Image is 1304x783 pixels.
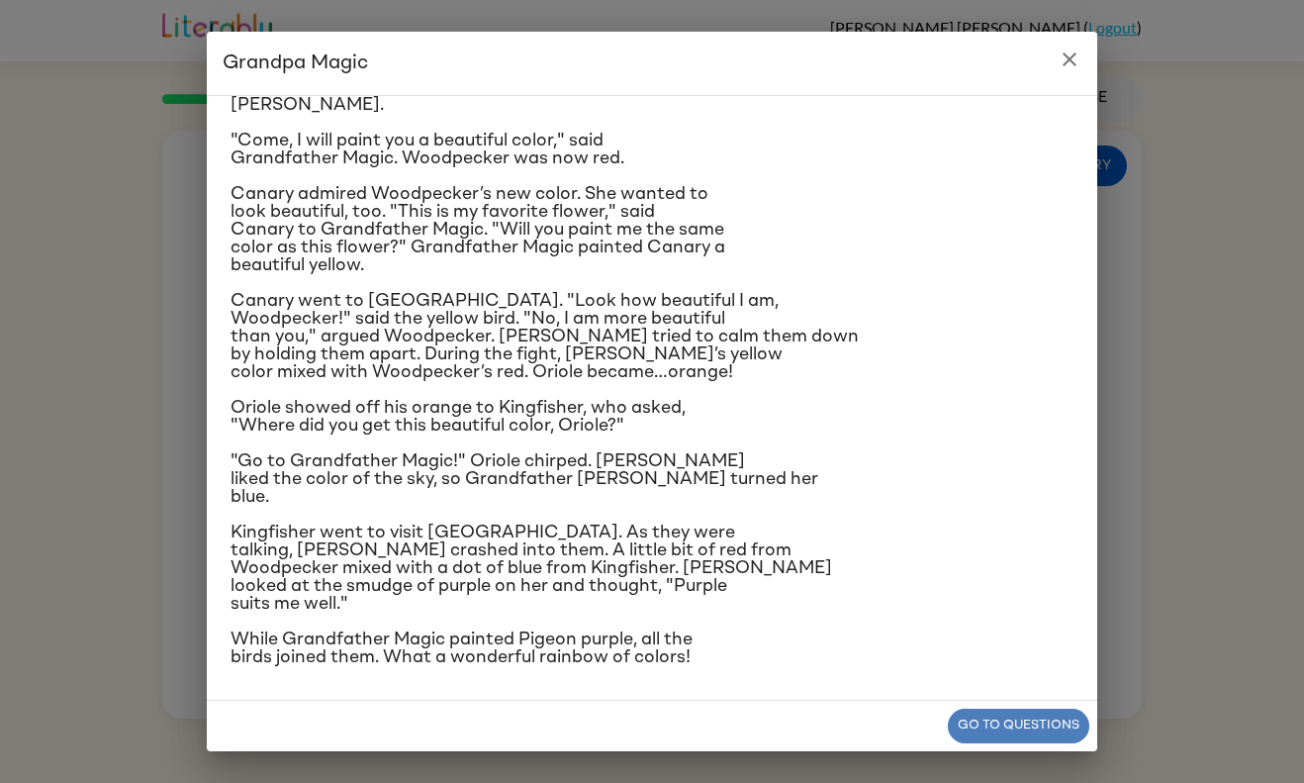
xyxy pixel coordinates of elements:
span: "Make me beautiful, Grandfather Magic," said [PERSON_NAME]. [231,78,614,114]
span: Oriole showed off his orange to Kingfisher, who asked, "Where did you get this beautiful color, O... [231,399,686,435]
h2: Grandpa Magic [207,32,1097,95]
button: close [1050,40,1089,79]
button: Go to questions [948,709,1089,743]
span: "Come, I will paint you a beautiful color," said Grandfather Magic. Woodpecker was now red. [231,132,624,167]
span: Canary admired Woodpecker’s new color. She wanted to look beautiful, too. "This is my favorite fl... [231,185,725,274]
span: Canary went to [GEOGRAPHIC_DATA]. "Look how beautiful I am, Woodpecker!" said the yellow bird. "N... [231,292,859,381]
span: Kingfisher went to visit [GEOGRAPHIC_DATA]. As they were talking, [PERSON_NAME] crashed into them... [231,524,832,613]
span: "Go to Grandfather Magic!" Oriole chirped. [PERSON_NAME] liked the color of the sky, so Grandfath... [231,452,818,506]
span: While Grandfather Magic painted Pigeon purple, all the birds joined them. What a wonderful rainbo... [231,631,693,666]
